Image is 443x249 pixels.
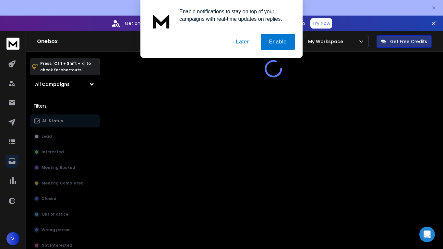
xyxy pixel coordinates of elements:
h3: Filters [30,101,100,111]
button: Enable [261,34,295,50]
span: Ctrl + Shift + k [53,60,85,67]
img: notification icon [148,8,174,34]
h1: All Campaigns [35,81,70,88]
button: V [6,232,19,245]
p: Press to check for shortcuts. [40,60,91,73]
div: Enable notifications to stay on top of your campaigns with real-time updates on replies. [174,8,295,23]
button: All Campaigns [30,78,100,91]
div: Open Intercom Messenger [419,227,435,242]
button: Later [228,34,257,50]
